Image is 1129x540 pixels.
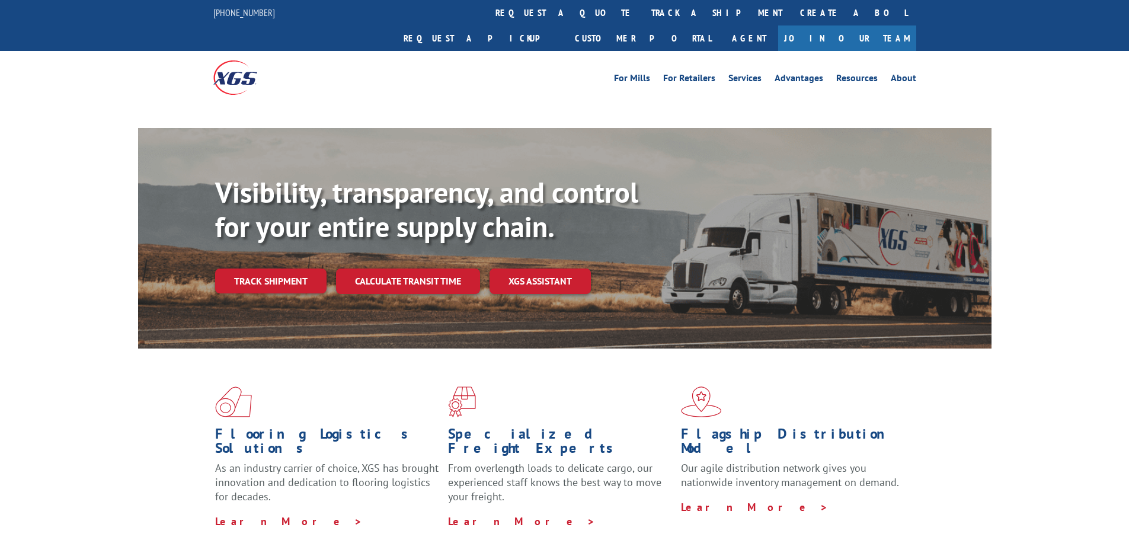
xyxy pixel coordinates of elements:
[215,427,439,461] h1: Flooring Logistics Solutions
[448,386,476,417] img: xgs-icon-focused-on-flooring-red
[215,269,327,293] a: Track shipment
[448,461,672,514] p: From overlength loads to delicate cargo, our experienced staff knows the best way to move your fr...
[448,515,596,528] a: Learn More >
[490,269,591,294] a: XGS ASSISTANT
[215,461,439,503] span: As an industry carrier of choice, XGS has brought innovation and dedication to flooring logistics...
[663,74,715,87] a: For Retailers
[215,386,252,417] img: xgs-icon-total-supply-chain-intelligence-red
[836,74,878,87] a: Resources
[213,7,275,18] a: [PHONE_NUMBER]
[720,25,778,51] a: Agent
[215,515,363,528] a: Learn More >
[778,25,916,51] a: Join Our Team
[681,386,722,417] img: xgs-icon-flagship-distribution-model-red
[614,74,650,87] a: For Mills
[566,25,720,51] a: Customer Portal
[681,500,829,514] a: Learn More >
[395,25,566,51] a: Request a pickup
[728,74,762,87] a: Services
[448,427,672,461] h1: Specialized Freight Experts
[336,269,480,294] a: Calculate transit time
[891,74,916,87] a: About
[215,174,638,245] b: Visibility, transparency, and control for your entire supply chain.
[681,427,905,461] h1: Flagship Distribution Model
[775,74,823,87] a: Advantages
[681,461,899,489] span: Our agile distribution network gives you nationwide inventory management on demand.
